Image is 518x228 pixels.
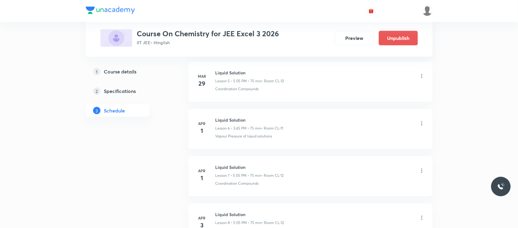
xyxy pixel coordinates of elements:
a: 2Specifications [86,85,169,97]
p: 1 [93,68,100,75]
p: IIT JEE • Hinglish [137,39,279,46]
a: Company Logo [86,7,135,16]
h4: 1 [196,126,208,135]
h4: 1 [196,173,208,183]
h6: Liquid Solution [216,117,283,123]
h6: Apr [196,168,208,173]
h5: Schedule [104,107,125,114]
h4: 29 [196,79,208,88]
h3: Course On Chemistry for JEE Excel 3 2026 [137,29,279,38]
h6: Apr [196,121,208,126]
h6: Liquid Solution [216,211,284,218]
p: Lesson 8 • 5:05 PM • 75 min [216,220,262,226]
h5: Course details [104,68,137,75]
p: Vapour Pressure of liquid solutions [216,134,272,139]
p: 2 [93,87,100,95]
button: Unpublish [379,31,418,45]
p: 3 [93,107,100,114]
img: avatar [368,8,374,14]
button: Preview [335,31,374,45]
h5: Specifications [104,87,136,95]
h6: Liquid Solution [216,164,284,170]
button: avatar [366,6,376,16]
p: • Room CL-12 [262,173,284,178]
p: Lesson 6 • 3:45 PM • 75 min [216,126,262,131]
h6: Apr [196,215,208,221]
p: • Room CL-12 [262,78,284,84]
a: 1Course details [86,66,169,78]
h6: Liquid Solution [216,69,284,76]
p: • Room CL-11 [262,126,283,131]
p: • Room CL-12 [262,220,284,226]
h6: Mar [196,73,208,79]
img: Company Logo [86,7,135,14]
p: Coordination Compounds [216,181,259,186]
p: Lesson 7 • 5:05 PM • 75 min [216,173,262,178]
img: 0E847692-1CD4-4831-9651-ED41A2DD0F9C_plus.png [100,29,132,47]
p: Lesson 5 • 5:05 PM • 75 min [216,78,262,84]
img: Dipti [422,6,433,16]
img: ttu [497,183,505,190]
p: Coordination Compounds [216,86,259,92]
